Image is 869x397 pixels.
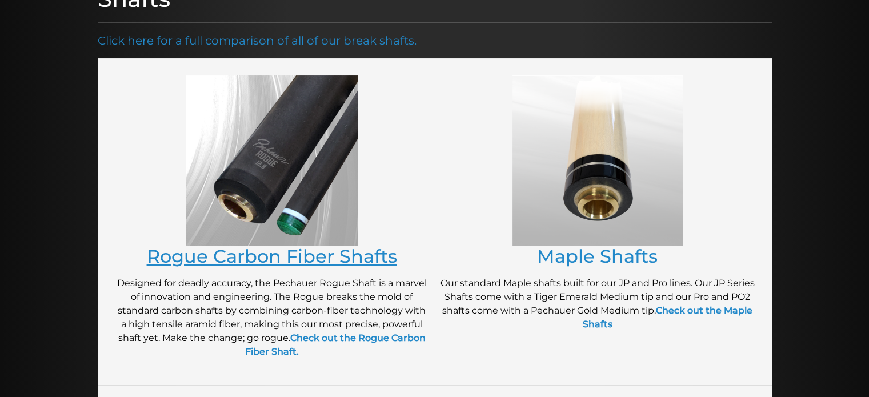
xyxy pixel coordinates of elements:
p: Our standard Maple shafts built for our JP and Pro lines. Our JP Series Shafts come with a Tiger ... [440,276,755,331]
p: Designed for deadly accuracy, the Pechauer Rogue Shaft is a marvel of innovation and engineering.... [115,276,429,359]
a: Check out the Maple Shafts [583,305,753,330]
a: Check out the Rogue Carbon Fiber Shaft. [245,332,426,357]
a: Click here for a full comparison of all of our break shafts. [98,34,417,47]
a: Rogue Carbon Fiber Shafts [147,245,397,267]
a: Maple Shafts [537,245,658,267]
